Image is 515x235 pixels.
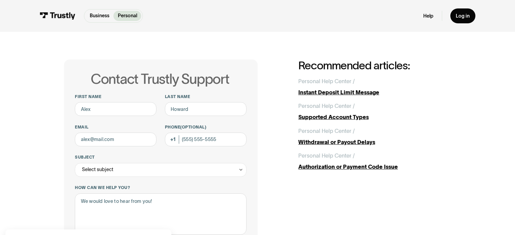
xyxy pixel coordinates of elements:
span: (Optional) [180,125,206,129]
div: Personal Help Center / [298,102,355,110]
a: Personal Help Center /Supported Account Types [298,102,451,121]
a: Business [86,11,114,21]
input: Howard [165,102,246,116]
div: Supported Account Types [298,113,451,121]
img: Trustly Logo [40,12,76,20]
label: Email [75,124,156,130]
div: Authorization or Payment Code Issue [298,163,451,171]
div: Withdrawal or Payout Delays [298,138,451,146]
input: (555) 555-5555 [165,133,246,146]
div: Select subject [82,165,113,174]
a: Help [423,13,433,19]
label: Subject [75,155,246,160]
div: Personal Help Center / [298,127,355,135]
a: Personal [113,11,141,21]
h2: Recommended articles: [298,60,451,72]
label: Phone [165,124,246,130]
label: First name [75,94,156,99]
label: Last name [165,94,246,99]
div: Personal Help Center / [298,151,355,160]
a: Personal Help Center /Instant Deposit Limit Message [298,77,451,96]
a: Log in [450,8,475,23]
div: Select subject [75,163,246,177]
input: alex@mail.com [75,133,156,146]
div: Instant Deposit Limit Message [298,88,451,97]
div: Log in [456,13,470,19]
a: Personal Help Center /Withdrawal or Payout Delays [298,127,451,146]
div: Personal Help Center / [298,77,355,86]
label: How can we help you? [75,185,246,190]
h1: Contact Trustly Support [73,72,246,87]
a: Personal Help Center /Authorization or Payment Code Issue [298,151,451,171]
input: Alex [75,102,156,116]
p: Personal [118,12,137,19]
p: Business [90,12,109,19]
